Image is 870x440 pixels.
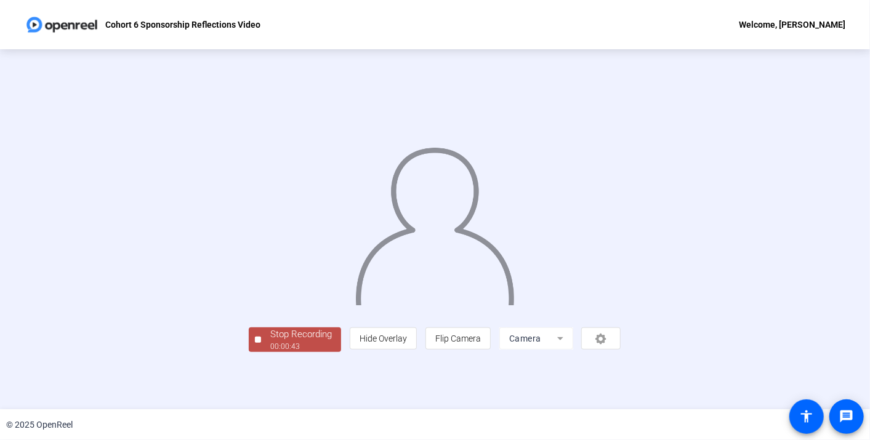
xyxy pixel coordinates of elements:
[6,418,73,431] div: © 2025 OpenReel
[360,334,407,343] span: Hide Overlay
[839,409,854,424] mat-icon: message
[249,327,341,353] button: Stop Recording00:00:43
[355,138,515,305] img: overlay
[435,334,481,343] span: Flip Camera
[350,327,417,350] button: Hide Overlay
[799,409,814,424] mat-icon: accessibility
[25,12,99,37] img: OpenReel logo
[270,327,332,342] div: Stop Recording
[270,341,332,352] div: 00:00:43
[105,17,260,32] p: Cohort 6 Sponsorship Reflections Video
[739,17,845,32] div: Welcome, [PERSON_NAME]
[425,327,491,350] button: Flip Camera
